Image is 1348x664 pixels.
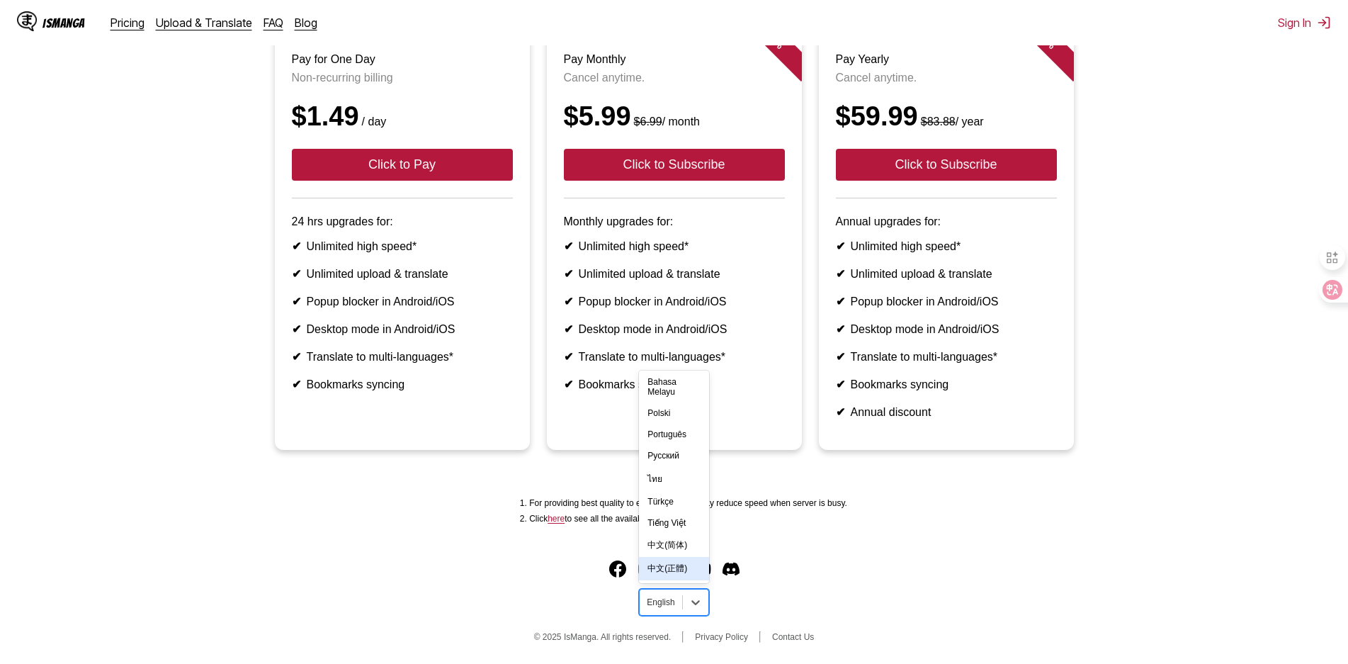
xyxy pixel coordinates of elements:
a: Privacy Policy [695,632,748,642]
p: Cancel anytime. [564,72,785,84]
b: ✔ [292,323,301,335]
li: Annual discount [836,405,1057,419]
a: FAQ [264,16,283,30]
div: Türkçe [639,491,708,512]
div: IsManga [43,16,85,30]
b: ✔ [292,268,301,280]
small: / day [359,116,387,128]
li: Click to see all the available languages [529,514,847,524]
img: IsManga Facebook [609,561,626,578]
input: Select language [647,597,649,607]
small: / month [631,116,700,128]
a: IsManga LogoIsManga [17,11,111,34]
li: Desktop mode in Android/iOS [564,322,785,336]
h3: Pay for One Day [292,53,513,66]
b: ✔ [836,323,845,335]
a: Contact Us [772,632,814,642]
li: Desktop mode in Android/iOS [836,322,1057,336]
img: IsManga Instagram [638,561,655,578]
p: Non-recurring billing [292,72,513,84]
b: ✔ [292,351,301,363]
div: Português [639,424,708,445]
div: Tiếng Việt [639,512,708,534]
b: ✔ [564,268,573,280]
button: Click to Subscribe [836,149,1057,181]
div: 中文(正體) [639,557,708,580]
b: ✔ [836,296,845,308]
b: ✔ [836,351,845,363]
div: Русский [639,445,708,466]
p: Cancel anytime. [836,72,1057,84]
b: ✔ [564,323,573,335]
li: Unlimited upload & translate [564,267,785,281]
b: ✔ [292,240,301,252]
h3: Pay Monthly [564,53,785,66]
a: Instagram [638,561,655,578]
b: ✔ [564,240,573,252]
button: Sign In [1278,16,1331,30]
a: Upload & Translate [156,16,252,30]
s: $83.88 [921,116,956,128]
li: Bookmarks syncing [564,378,785,391]
b: ✔ [836,268,845,280]
li: Popup blocker in Android/iOS [836,295,1057,308]
div: $59.99 [836,101,1057,132]
li: Translate to multi-languages* [292,350,513,364]
li: Unlimited upload & translate [292,267,513,281]
a: Pricing [111,16,145,30]
div: $1.49 [292,101,513,132]
li: Bookmarks syncing [836,378,1057,391]
li: Unlimited high speed* [292,240,513,253]
a: Discord [723,561,740,578]
div: Bahasa Melayu [639,371,708,403]
li: Desktop mode in Android/iOS [292,322,513,336]
img: Sign out [1317,16,1331,30]
li: Popup blocker in Android/iOS [292,295,513,308]
b: ✔ [292,296,301,308]
img: IsManga Discord [723,561,740,578]
b: ✔ [564,378,573,390]
h3: Pay Yearly [836,53,1057,66]
b: ✔ [292,378,301,390]
a: Blog [295,16,317,30]
div: 中文(简体) [639,534,708,557]
b: ✔ [836,406,845,418]
li: Unlimited high speed* [564,240,785,253]
a: Available languages [548,514,565,524]
b: ✔ [836,378,845,390]
span: © 2025 IsManga. All rights reserved. [534,632,672,642]
p: Monthly upgrades for: [564,215,785,228]
li: Unlimited high speed* [836,240,1057,253]
li: Bookmarks syncing [292,378,513,391]
li: For providing best quality to every users, we may reduce speed when server is busy. [529,498,847,508]
b: ✔ [564,296,573,308]
a: Facebook [609,561,626,578]
li: Popup blocker in Android/iOS [564,295,785,308]
b: ✔ [836,240,845,252]
p: Annual upgrades for: [836,215,1057,228]
s: $6.99 [634,116,662,128]
div: ไทย [639,466,708,491]
b: ✔ [564,351,573,363]
li: Unlimited upload & translate [836,267,1057,281]
small: / year [918,116,984,128]
div: Polski [639,403,708,424]
li: Translate to multi-languages* [836,350,1057,364]
button: Click to Pay [292,149,513,181]
div: $5.99 [564,101,785,132]
p: 24 hrs upgrades for: [292,215,513,228]
button: Click to Subscribe [564,149,785,181]
img: IsManga Logo [17,11,37,31]
li: Translate to multi-languages* [564,350,785,364]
